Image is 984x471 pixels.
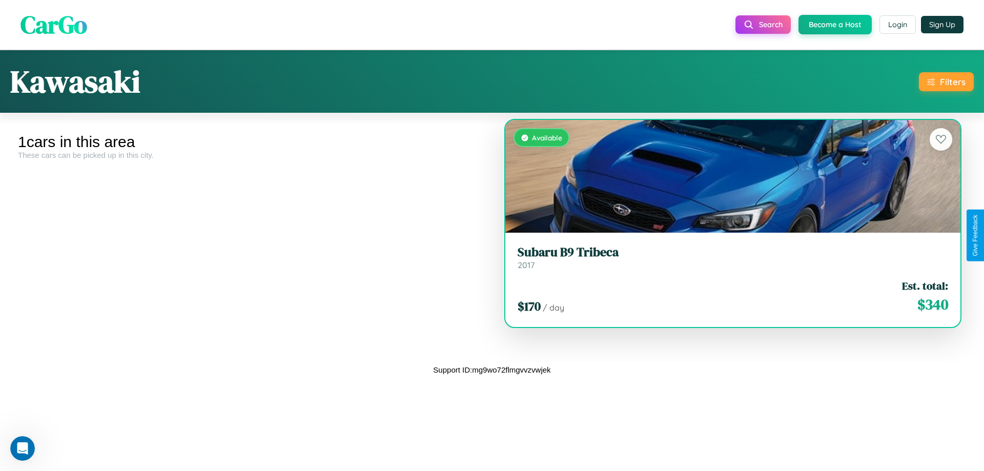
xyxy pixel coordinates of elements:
p: Support ID: mg9wo72flmgvvzvwjek [433,363,550,377]
button: Sign Up [921,16,963,33]
button: Search [735,15,791,34]
a: Subaru B9 Tribeca2017 [518,245,948,270]
button: Filters [919,72,974,91]
button: Login [879,15,916,34]
iframe: Intercom live chat [10,436,35,461]
button: Become a Host [798,15,872,34]
span: Search [759,20,783,29]
span: / day [543,302,564,313]
span: 2017 [518,260,535,270]
h3: Subaru B9 Tribeca [518,245,948,260]
h1: Kawasaki [10,60,140,103]
span: Available [532,133,562,142]
span: $ 340 [917,294,948,315]
div: Filters [940,76,966,87]
span: Est. total: [902,278,948,293]
div: 1 cars in this area [18,133,484,151]
span: CarGo [20,8,87,42]
span: $ 170 [518,298,541,315]
div: Give Feedback [972,215,979,256]
div: These cars can be picked up in this city. [18,151,484,159]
